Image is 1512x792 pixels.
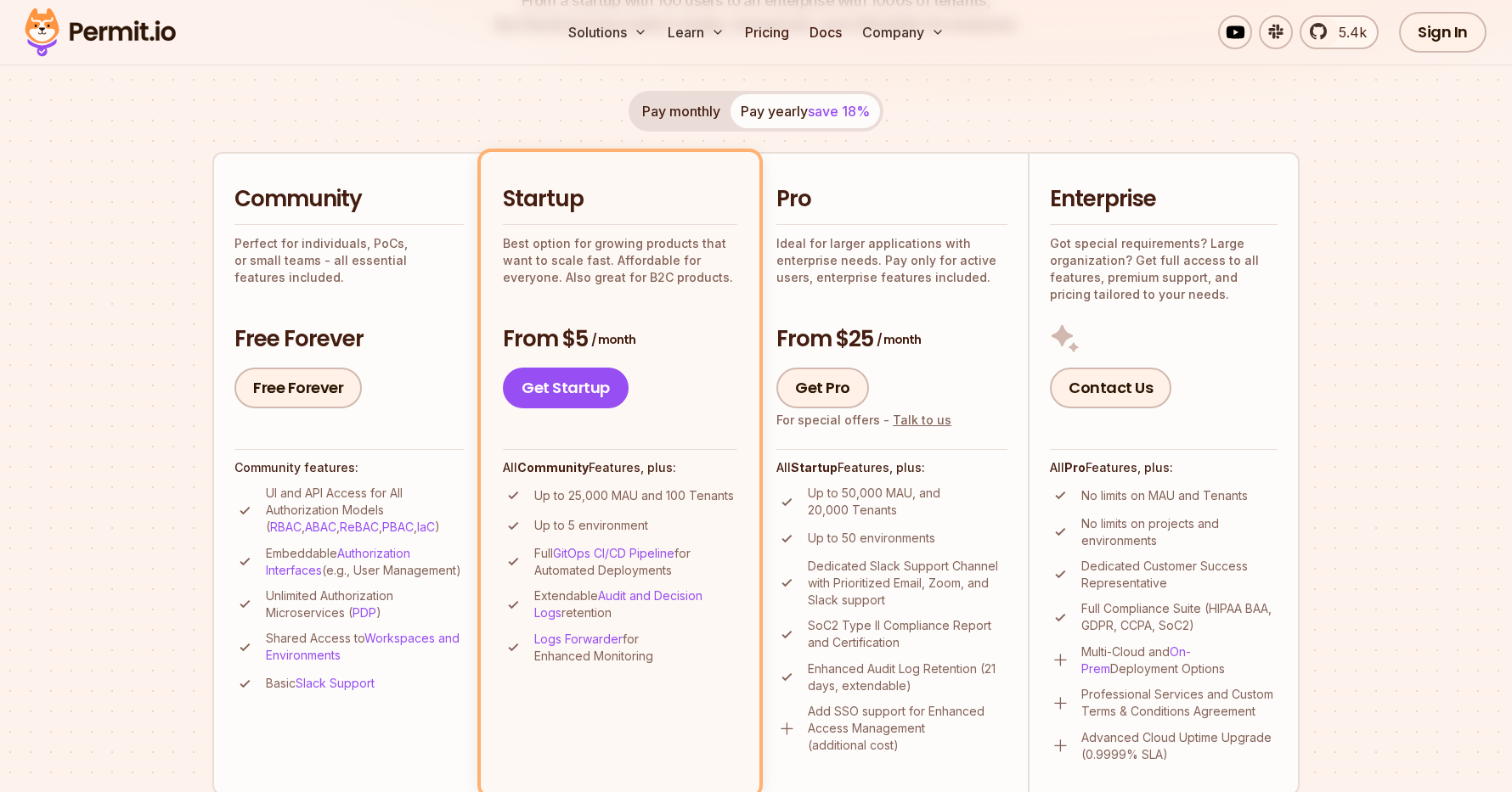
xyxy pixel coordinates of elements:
a: Get Startup [503,368,629,408]
a: Sign In [1399,12,1487,53]
p: Embeddable (e.g., User Management) [266,545,464,579]
h2: Pro [776,184,1007,215]
a: Pricing [738,15,796,49]
p: Unlimited Authorization Microservices ( ) [266,587,464,621]
p: Multi-Cloud and Deployment Options [1081,643,1278,677]
strong: Community [517,460,589,475]
h3: From $5 [503,324,737,355]
a: Free Forever [234,368,362,408]
p: Advanced Cloud Uptime Upgrade (0.9999% SLA) [1081,729,1278,763]
p: Full for Automated Deployments [534,545,737,579]
h2: Community [234,184,464,215]
h3: Free Forever [234,324,464,355]
p: Best option for growing products that want to scale fast. Affordable for everyone. Also great for... [503,235,737,286]
a: PBAC [382,520,414,534]
button: Solutions [561,15,654,49]
h2: Startup [503,184,737,215]
p: Perfect for individuals, PoCs, or small teams - all essential features included. [234,235,464,286]
h4: All Features, plus: [503,459,737,476]
a: Contact Us [1050,368,1171,408]
p: Up to 5 environment [534,517,648,534]
div: For special offers - [776,412,951,429]
a: Authorization Interfaces [266,546,410,577]
h4: Community features: [234,459,464,476]
p: Extendable retention [534,587,737,621]
p: for Enhanced Monitoring [534,631,737,665]
h4: All Features, plus: [776,459,1007,476]
p: Got special requirements? Large organization? Get full access to all features, premium support, a... [1050,235,1278,303]
a: RBAC [270,520,302,534]
a: On-Prem [1081,644,1191,676]
p: Add SSO support for Enhanced Access Management (additional cost) [808,703,1007,754]
strong: Startup [791,460,838,475]
p: UI and API Access for All Authorization Models ( , , , , ) [266,485,464,536]
span: 5.4k [1329,22,1367,42]
a: Audit and Decision Logs [534,588,702,620]
p: Enhanced Audit Log Retention (21 days, extendable) [808,660,1007,694]
span: / month [877,331,921,348]
img: Permit logo [17,3,183,61]
a: PDP [353,605,376,620]
p: Up to 50,000 MAU, and 20,000 Tenants [808,485,1007,519]
button: Learn [661,15,731,49]
p: Dedicated Slack Support Channel with Prioritized Email, Zoom, and Slack support [808,558,1007,609]
a: IaC [417,520,435,534]
a: Docs [803,15,849,49]
p: Up to 50 environments [808,530,935,547]
p: Up to 25,000 MAU and 100 Tenants [534,487,734,504]
h4: All Features, plus: [1050,459,1278,476]
a: 5.4k [1300,15,1379,49]
a: GitOps CI/CD Pipeline [553,546,674,560]
a: Get Pro [776,368,869,408]
p: Shared Access to [266,630,464,664]
p: Ideal for larger applications with enterprise needs. Pay only for active users, enterprise featur... [776,235,1007,286]
a: Talk to us [893,413,951,427]
p: No limits on projects and environments [1081,515,1278,549]
h2: Enterprise [1050,184,1278,215]
p: Professional Services and Custom Terms & Conditions Agreement [1081,686,1278,720]
p: Full Compliance Suite (HIPAA BAA, GDPR, CCPA, SoC2) [1081,600,1278,634]
button: Pay monthly [632,94,731,128]
button: Company [855,15,951,49]
p: Dedicated Customer Success Representative [1081,558,1278,592]
p: SoC2 Type II Compliance Report and Certification [808,617,1007,651]
a: Logs Forwarder [534,632,623,646]
a: Slack Support [296,676,375,690]
a: ReBAC [340,520,379,534]
span: / month [591,331,635,348]
p: No limits on MAU and Tenants [1081,487,1248,504]
h3: From $25 [776,324,1007,355]
p: Basic [266,675,375,692]
strong: Pro [1064,460,1086,475]
a: ABAC [305,520,336,534]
